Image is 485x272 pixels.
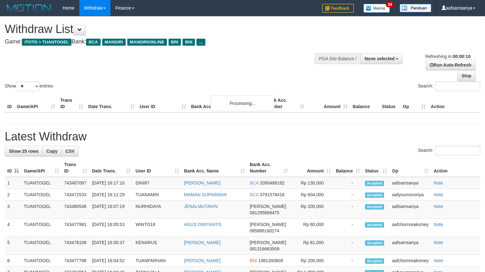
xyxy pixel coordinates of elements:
[90,177,133,189] td: [DATE] 16:17:10
[183,39,195,46] span: BNI
[137,94,189,113] th: User ID
[333,177,362,189] td: -
[418,146,480,155] label: Search:
[362,159,389,177] th: Status: activate to sort column ascending
[62,159,90,177] th: Trans ID: activate to sort column ascending
[62,189,90,201] td: 743472533
[434,240,443,245] a: Note
[365,181,384,186] span: Accepted
[365,258,384,264] span: Accepted
[90,219,133,237] td: [DATE] 16:05:53
[14,94,58,113] th: Game/API
[61,146,79,157] a: CSV
[58,94,86,113] th: Trans ID
[365,222,384,228] span: Accepted
[426,60,475,70] a: Run Auto-Refresh
[90,159,133,177] th: Date Trans.: activate to sort column ascending
[21,255,62,267] td: TUANTOGEL
[250,204,286,209] span: [PERSON_NAME]
[211,95,274,111] div: Processing...
[5,39,317,45] h4: Game: Bank:
[290,201,333,219] td: Rp 200,000
[90,237,133,255] td: [DATE] 16:05:37
[127,39,167,46] span: MANDIRIONLINE
[457,70,475,81] a: Stop
[5,201,21,219] td: 3
[418,81,480,91] label: Search:
[250,192,259,197] span: BCA
[133,255,182,267] td: TUANFARHAN
[290,237,333,255] td: Rp 81,000
[333,189,362,201] td: -
[389,189,431,201] td: aafyoumonoriya
[434,180,443,185] a: Note
[196,39,205,46] span: ...
[290,159,333,177] th: Amount: activate to sort column ascending
[102,39,126,46] span: MANDIRI
[290,177,333,189] td: Rp 130,000
[46,149,57,154] span: Copy
[350,94,379,113] th: Balance
[315,53,360,64] div: PGA Site Balance /
[307,94,350,113] th: Amount
[250,258,257,263] span: BNI
[250,222,286,227] span: [PERSON_NAME]
[435,146,480,155] input: Search:
[425,54,470,59] span: Refreshing in:
[333,255,362,267] td: -
[400,4,431,12] img: panduan.png
[62,255,90,267] td: 743477798
[184,192,227,197] a: MAMAN SUPARMAN
[5,219,21,237] td: 4
[434,192,443,197] a: Note
[5,177,21,189] td: 1
[389,177,431,189] td: aafsamsanya
[65,149,75,154] span: CSV
[250,228,279,233] span: Copy 085886160274 to clipboard
[363,4,390,13] img: Button%20Memo.svg
[133,237,182,255] td: KENARUS
[5,23,317,36] h1: Withdraw List
[5,189,21,201] td: 2
[62,219,90,237] td: 743477981
[333,201,362,219] td: -
[365,56,395,61] span: None selected
[62,237,90,255] td: 743478108
[260,192,285,197] span: Copy 3791578416 to clipboard
[389,219,431,237] td: aafchornreaksmey
[184,222,222,227] a: AGUS DWIYANTO
[189,94,263,113] th: Bank Acc. Name
[133,177,182,189] td: DINI87
[260,180,285,185] span: Copy 2090488182 to clipboard
[5,237,21,255] td: 5
[333,219,362,237] td: -
[434,204,443,209] a: Note
[62,177,90,189] td: 743487067
[290,219,333,237] td: Rp 80,000
[250,180,259,185] span: BCA
[5,81,53,91] label: Show entries
[184,180,221,185] a: [PERSON_NAME]
[133,189,182,201] td: TUANAMIN
[90,189,133,201] td: [DATE] 16:11:29
[389,255,431,267] td: aafchornreaksmey
[182,159,247,177] th: Bank Acc. Name: activate to sort column ascending
[322,4,354,13] img: Feedback.jpg
[389,237,431,255] td: aafsamsanya
[42,146,62,157] a: Copy
[435,81,480,91] input: Search:
[333,159,362,177] th: Balance: activate to sort column ascending
[250,240,286,245] span: [PERSON_NAME]
[184,240,221,245] a: [PERSON_NAME]
[86,39,100,46] span: BCA
[90,255,133,267] td: [DATE] 16:04:52
[365,204,384,210] span: Accepted
[400,94,428,113] th: Op
[434,222,443,227] a: Note
[365,192,384,198] span: Accepted
[365,240,384,246] span: Accepted
[290,189,333,201] td: Rp 604,000
[250,246,279,251] span: Copy 081316663509 to clipboard
[16,81,40,91] select: Showentries
[386,2,394,7] span: 34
